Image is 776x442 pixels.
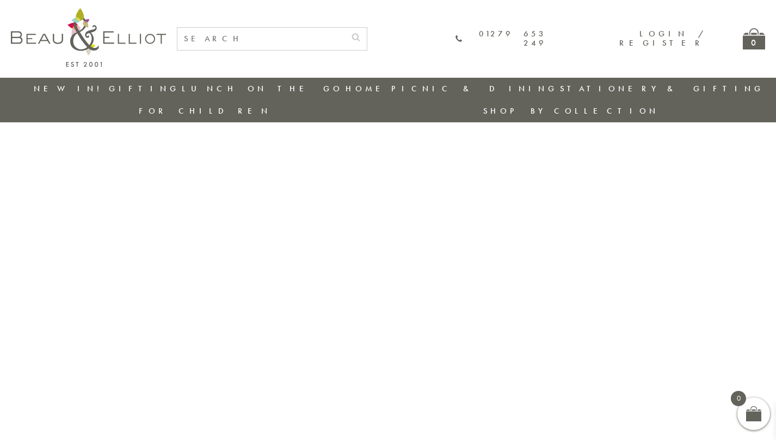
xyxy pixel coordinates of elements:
a: Home [346,83,389,94]
a: Stationery & Gifting [560,83,764,94]
a: 01279 653 249 [455,29,546,48]
a: For Children [139,105,271,116]
img: logo [11,8,166,67]
a: 0 [743,28,765,49]
a: Login / Register [619,28,705,48]
a: Gifting [109,83,180,94]
a: Picnic & Dining [391,83,558,94]
a: New in! [34,83,107,94]
input: SEARCH [177,28,345,50]
a: Shop by collection [483,105,659,116]
a: Lunch On The Go [182,83,343,94]
span: 0 [731,391,746,406]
